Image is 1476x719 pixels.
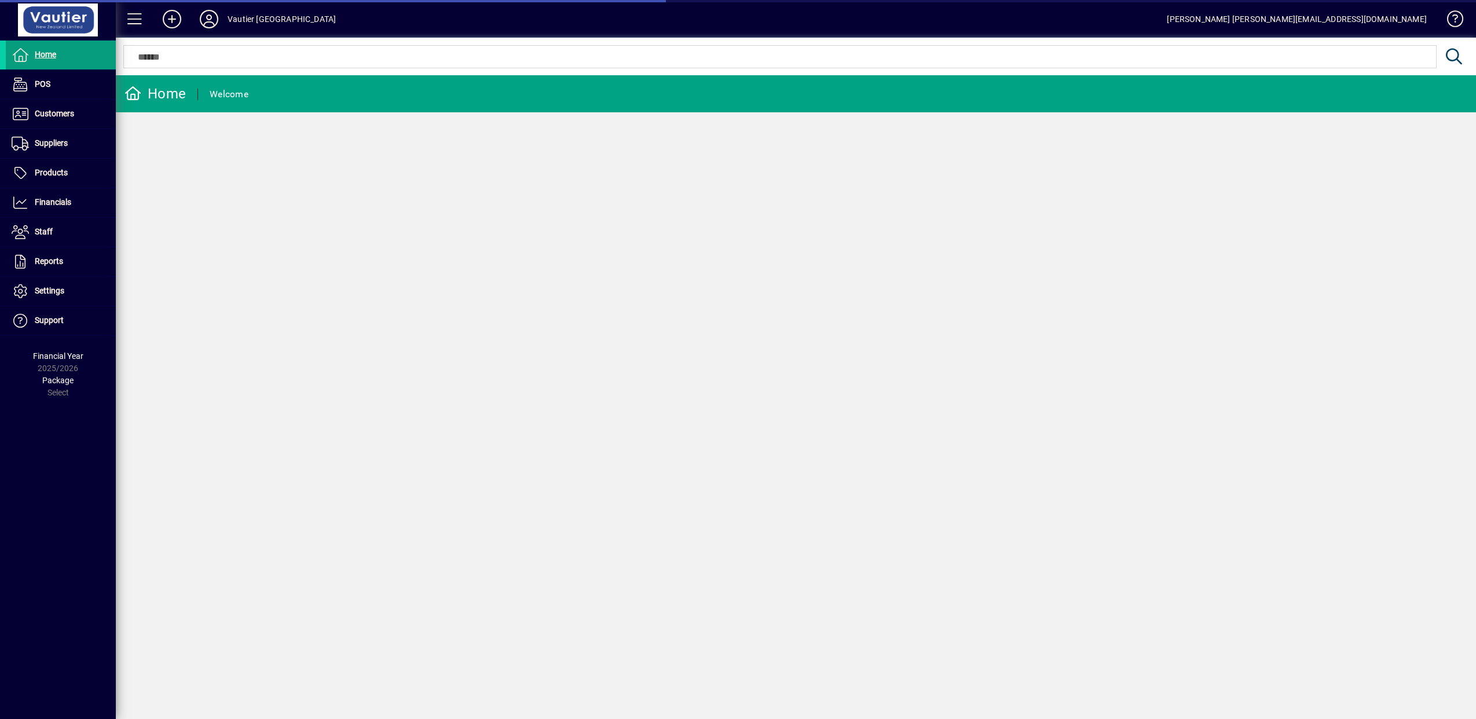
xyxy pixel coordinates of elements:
[35,109,74,118] span: Customers
[35,286,64,295] span: Settings
[153,9,191,30] button: Add
[35,316,64,325] span: Support
[6,188,116,217] a: Financials
[6,277,116,306] a: Settings
[35,168,68,177] span: Products
[35,138,68,148] span: Suppliers
[6,247,116,276] a: Reports
[191,9,228,30] button: Profile
[6,129,116,158] a: Suppliers
[6,100,116,129] a: Customers
[124,85,186,103] div: Home
[33,351,83,361] span: Financial Year
[35,256,63,266] span: Reports
[6,70,116,99] a: POS
[35,197,71,207] span: Financials
[35,79,50,89] span: POS
[6,218,116,247] a: Staff
[6,159,116,188] a: Products
[1438,2,1462,40] a: Knowledge Base
[42,376,74,385] span: Package
[210,85,248,104] div: Welcome
[6,306,116,335] a: Support
[35,227,53,236] span: Staff
[1167,10,1427,28] div: [PERSON_NAME] [PERSON_NAME][EMAIL_ADDRESS][DOMAIN_NAME]
[228,10,336,28] div: Vautier [GEOGRAPHIC_DATA]
[35,50,56,59] span: Home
